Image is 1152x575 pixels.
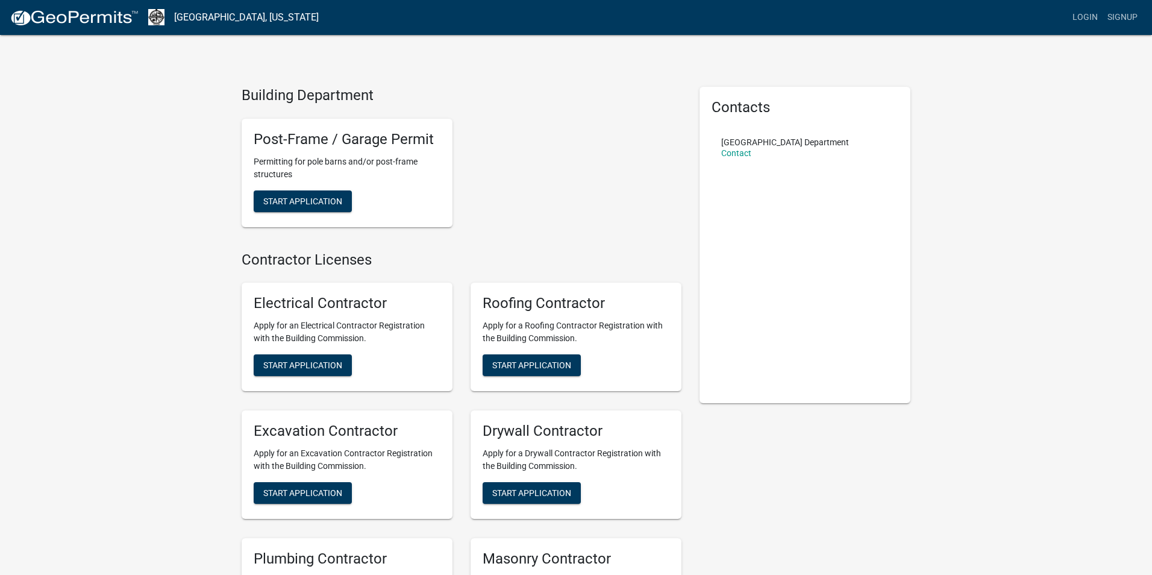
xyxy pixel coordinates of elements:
[254,447,440,473] p: Apply for an Excavation Contractor Registration with the Building Commission.
[483,423,669,440] h5: Drywall Contractor
[254,482,352,504] button: Start Application
[1103,6,1142,29] a: Signup
[263,360,342,370] span: Start Application
[492,488,571,497] span: Start Application
[483,550,669,568] h5: Masonry Contractor
[254,550,440,568] h5: Plumbing Contractor
[483,447,669,473] p: Apply for a Drywall Contractor Registration with the Building Commission.
[483,482,581,504] button: Start Application
[254,190,352,212] button: Start Application
[254,131,440,148] h5: Post-Frame / Garage Permit
[242,251,681,269] h4: Contractor Licenses
[174,7,319,28] a: [GEOGRAPHIC_DATA], [US_STATE]
[263,488,342,497] span: Start Application
[254,295,440,312] h5: Electrical Contractor
[1068,6,1103,29] a: Login
[254,156,440,181] p: Permitting for pole barns and/or post-frame structures
[148,9,164,25] img: Newton County, Indiana
[721,138,849,146] p: [GEOGRAPHIC_DATA] Department
[721,148,751,158] a: Contact
[483,319,669,345] p: Apply for a Roofing Contractor Registration with the Building Commission.
[254,423,440,440] h5: Excavation Contractor
[254,354,352,376] button: Start Application
[242,87,681,104] h4: Building Department
[254,319,440,345] p: Apply for an Electrical Contractor Registration with the Building Commission.
[483,354,581,376] button: Start Application
[483,295,669,312] h5: Roofing Contractor
[712,99,898,116] h5: Contacts
[263,196,342,206] span: Start Application
[492,360,571,370] span: Start Application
